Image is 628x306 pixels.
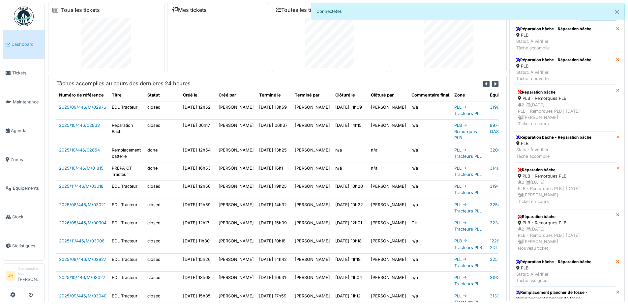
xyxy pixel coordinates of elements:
th: Créé le [180,89,216,101]
div: PLB [516,140,591,147]
div: Statut: À vérifier Tâche assignée [516,271,591,284]
td: [DATE] 16h53 [180,162,216,180]
th: Statut [145,89,180,101]
a: Réparation bâche PLB - Remorques PLB 2 |[DATE]PLB - Remorques PLB | [DATE] [PERSON_NAME]Ticket en... [514,85,616,131]
td: [PERSON_NAME] [368,272,409,290]
a: Stock [3,203,45,231]
td: closed [145,199,180,217]
div: Réparation bâche - Réparation bâche [516,259,591,265]
td: closed [145,272,180,290]
td: Réparation Bach [109,119,145,144]
a: Réparation bâche - Réparation bâche PLB Statut: À vérifierTâche accomplie [514,23,616,54]
a: 2025/09/446/M/03040 [59,293,106,298]
th: Terminé le [256,89,292,101]
td: [PERSON_NAME] [292,119,333,144]
span: Stock [12,214,42,220]
a: Agenda [3,116,45,145]
a: Équipements [3,174,45,203]
td: n/a [333,162,368,180]
td: Remplacement batterie [109,144,145,162]
td: Ok [409,217,452,235]
div: PLB - Remorques PLB [518,95,612,101]
a: 3206-QL5082 [490,148,519,153]
td: [DATE] 19h25 [256,181,292,199]
th: Zone [452,89,487,101]
td: n/a [409,253,452,271]
td: n/a [409,181,452,199]
td: done [145,144,180,162]
td: [PERSON_NAME] [292,253,333,271]
a: 2025/09/446/M/02976 [59,105,106,110]
td: n/a [409,272,452,290]
td: [PERSON_NAME] [292,181,333,199]
td: [DATE] 10h31 [256,272,292,290]
div: PLB - Remorques PLB [518,173,612,179]
td: [DATE] 12h56 [180,181,216,199]
div: 2 | [DATE] PLB - Remorques PLB | [DATE] [PERSON_NAME] Ticket en cours [518,179,612,205]
a: 897R-QASY756 [490,123,509,134]
td: [DATE] 13h25 [256,144,292,162]
a: Réparation bâche - Réparation bâche PLB Statut: À vérifierTâche assignée [514,256,616,287]
td: [PERSON_NAME] [216,272,256,290]
td: EDL Tracteur [109,235,145,253]
td: [DATE] 14h32 [256,199,292,217]
td: [PERSON_NAME] [216,144,256,162]
a: Réparation bâche - Réparation bâche PLB Statut: À vérifierTâche accomplie [514,131,616,162]
a: Dashboard [3,30,45,59]
a: 3192-BT9209 [490,275,517,280]
td: [DATE] 10h20 [333,181,368,199]
td: closed [145,253,180,271]
span: Statistiques [12,243,42,249]
a: 3133-WQ6804 [490,293,519,298]
td: n/a [368,144,409,162]
a: 2025/08/446/M/03021 [59,202,105,207]
td: [PERSON_NAME] [292,144,333,162]
a: PLL -> Tracteurs PLL [454,202,482,213]
a: Tous les tickets [61,7,100,13]
td: closed [145,235,180,253]
a: Réparation bâche PLB - Remorques PLB 2 |[DATE]PLB - Remorques PLB | [DATE] [PERSON_NAME]Ticket en... [514,162,616,209]
a: Zones [3,145,45,174]
a: 3148-BT9194 [490,166,516,171]
a: PLB -> Tracteurs PLB [454,238,482,250]
div: Réparation bâche - Réparation bâche [516,57,591,63]
td: [PERSON_NAME] [368,119,409,144]
th: Clôturé par [368,89,409,101]
td: done [145,162,180,180]
td: [PERSON_NAME] [368,181,409,199]
div: 2 | [DATE] PLB - Remorques PLB | [DATE] [PERSON_NAME] Ticket en cours [518,102,612,127]
a: Réparation bâche PLB - Remorques PLB 2 |[DATE]PLB - Remorques PLB | [DATE] [PERSON_NAME]Nouveau t... [514,209,616,256]
a: PLL -> Tracteurs PLL [454,184,482,195]
div: Gestionnaire local [18,266,42,276]
div: Statut: À vérifier Tâche réouverte [516,69,591,82]
div: Réparation bâche [518,214,612,220]
a: PLL -> Tracteurs PLL [454,257,482,268]
div: Statut: À vérifier Tâche accomplie [516,147,591,159]
a: 3194-BT9211 [490,184,515,189]
td: EDL Tracteur [109,217,145,235]
td: [DATE] 13h08 [180,272,216,290]
td: [DATE] 13h59 [256,101,292,119]
div: PLB [516,265,591,271]
div: Statut: À vérifier Tâche accomplie [516,38,591,51]
td: closed [145,181,180,199]
div: Connecté(e). [311,3,625,20]
td: [PERSON_NAME] [216,162,256,180]
td: [DATE] 12h13 [180,217,216,235]
td: [PERSON_NAME] [292,272,333,290]
a: 1226-2DTX932 [490,238,509,250]
td: [PERSON_NAME] [292,101,333,119]
td: [DATE] 12h52 [180,101,216,119]
a: Statistiques [3,232,45,260]
div: Remplacement plancher de fosse - Remplacement plancher de fosse [516,290,613,301]
img: Badge_color-CXgf-gQk.svg [14,7,34,26]
a: 2026/05/446/M/00904 [59,220,106,225]
td: [DATE] 06h37 [256,119,292,144]
td: EDL Tracteur [109,253,145,271]
td: n/a [333,144,368,162]
a: 2025/11/446/M/03018 [59,184,104,189]
td: [PERSON_NAME] [368,101,409,119]
div: Réparation bâche [518,167,612,173]
li: JH [6,271,15,281]
a: 2025/11/446/M/03008 [59,238,105,243]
